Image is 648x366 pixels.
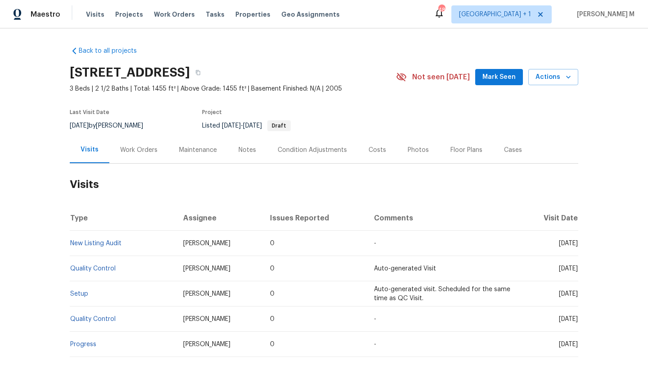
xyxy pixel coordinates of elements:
[86,10,104,19] span: Visits
[278,146,347,155] div: Condition Adjustments
[412,73,470,82] span: Not seen [DATE]
[270,240,274,247] span: 0
[115,10,143,19] span: Projects
[222,123,262,129] span: -
[450,146,482,155] div: Floor Plans
[374,316,376,322] span: -
[70,316,116,322] a: Quality Control
[528,69,578,86] button: Actions
[120,146,157,155] div: Work Orders
[270,265,274,272] span: 0
[559,291,578,297] span: [DATE]
[559,341,578,348] span: [DATE]
[438,5,445,14] div: 48
[235,10,270,19] span: Properties
[70,110,109,115] span: Last Visit Date
[81,145,99,154] div: Visits
[270,341,274,348] span: 0
[70,240,121,247] a: New Listing Audit
[70,46,156,55] a: Back to all projects
[190,64,206,81] button: Copy Address
[238,146,256,155] div: Notes
[70,291,88,297] a: Setup
[535,72,571,83] span: Actions
[374,240,376,247] span: -
[369,146,386,155] div: Costs
[281,10,340,19] span: Geo Assignments
[504,146,522,155] div: Cases
[573,10,634,19] span: [PERSON_NAME] M
[374,265,436,272] span: Auto-generated Visit
[519,206,578,231] th: Visit Date
[154,10,195,19] span: Work Orders
[70,123,89,129] span: [DATE]
[202,110,222,115] span: Project
[559,240,578,247] span: [DATE]
[270,316,274,322] span: 0
[31,10,60,19] span: Maestro
[183,291,230,297] span: [PERSON_NAME]
[179,146,217,155] div: Maintenance
[183,240,230,247] span: [PERSON_NAME]
[222,123,241,129] span: [DATE]
[183,316,230,322] span: [PERSON_NAME]
[270,291,274,297] span: 0
[459,10,531,19] span: [GEOGRAPHIC_DATA] + 1
[70,341,96,348] a: Progress
[559,265,578,272] span: [DATE]
[263,206,366,231] th: Issues Reported
[70,265,116,272] a: Quality Control
[202,123,291,129] span: Listed
[183,265,230,272] span: [PERSON_NAME]
[70,206,176,231] th: Type
[408,146,429,155] div: Photos
[268,123,290,128] span: Draft
[183,341,230,348] span: [PERSON_NAME]
[482,72,516,83] span: Mark Seen
[243,123,262,129] span: [DATE]
[206,11,225,18] span: Tasks
[70,164,578,206] h2: Visits
[374,341,376,348] span: -
[367,206,519,231] th: Comments
[176,206,263,231] th: Assignee
[70,68,190,77] h2: [STREET_ADDRESS]
[475,69,523,86] button: Mark Seen
[559,316,578,322] span: [DATE]
[70,84,396,93] span: 3 Beds | 2 1/2 Baths | Total: 1455 ft² | Above Grade: 1455 ft² | Basement Finished: N/A | 2005
[374,286,510,302] span: Auto-generated visit. Scheduled for the same time as QC Visit.
[70,120,154,131] div: by [PERSON_NAME]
